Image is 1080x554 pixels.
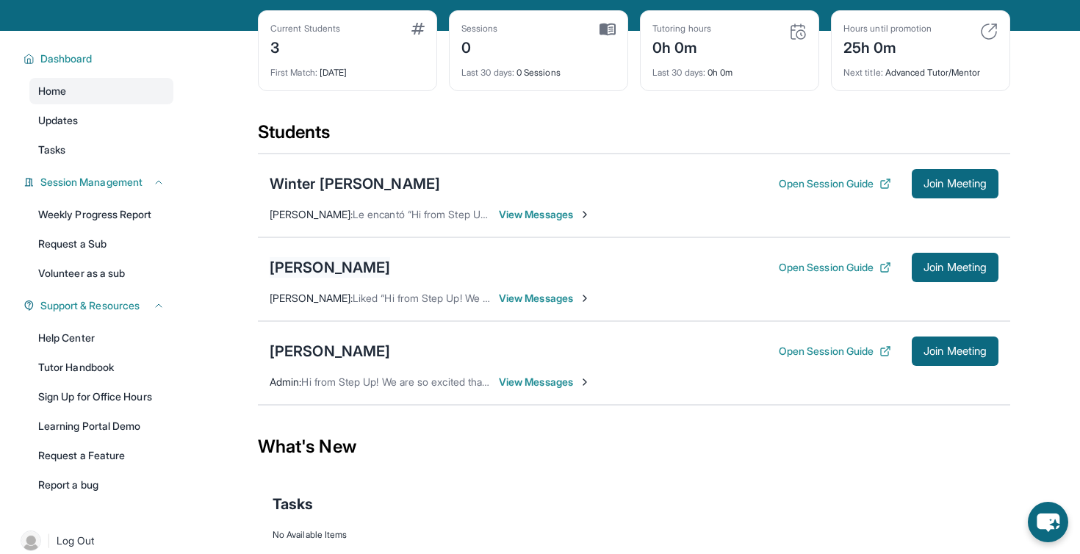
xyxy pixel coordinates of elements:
[270,208,353,220] span: [PERSON_NAME] :
[652,67,705,78] span: Last 30 days :
[273,529,996,541] div: No Available Items
[29,260,173,287] a: Volunteer as a sub
[499,291,591,306] span: View Messages
[57,533,95,548] span: Log Out
[912,169,998,198] button: Join Meeting
[258,120,1010,153] div: Students
[35,175,165,190] button: Session Management
[1028,502,1068,542] button: chat-button
[579,376,591,388] img: Chevron-Right
[461,23,498,35] div: Sessions
[924,347,987,356] span: Join Meeting
[270,35,340,58] div: 3
[461,58,616,79] div: 0 Sessions
[40,51,93,66] span: Dashboard
[652,23,711,35] div: Tutoring hours
[270,375,301,388] span: Admin :
[270,173,440,194] div: Winter [PERSON_NAME]
[40,298,140,313] span: Support & Resources
[270,23,340,35] div: Current Students
[258,414,1010,479] div: What's New
[912,337,998,366] button: Join Meeting
[980,23,998,40] img: card
[270,341,390,361] div: [PERSON_NAME]
[652,58,807,79] div: 0h 0m
[273,494,313,514] span: Tasks
[29,413,173,439] a: Learning Portal Demo
[35,298,165,313] button: Support & Resources
[411,23,425,35] img: card
[652,35,711,58] div: 0h 0m
[843,35,932,58] div: 25h 0m
[600,23,616,36] img: card
[579,209,591,220] img: Chevron-Right
[29,472,173,498] a: Report a bug
[924,263,987,272] span: Join Meeting
[29,201,173,228] a: Weekly Progress Report
[270,257,390,278] div: [PERSON_NAME]
[270,58,425,79] div: [DATE]
[38,143,65,157] span: Tasks
[21,530,41,551] img: user-img
[843,23,932,35] div: Hours until promotion
[29,354,173,381] a: Tutor Handbook
[843,67,883,78] span: Next title :
[579,292,591,304] img: Chevron-Right
[29,231,173,257] a: Request a Sub
[461,35,498,58] div: 0
[499,375,591,389] span: View Messages
[38,113,79,128] span: Updates
[779,260,891,275] button: Open Session Guide
[924,179,987,188] span: Join Meeting
[29,325,173,351] a: Help Center
[789,23,807,40] img: card
[38,84,66,98] span: Home
[40,175,143,190] span: Session Management
[499,207,591,222] span: View Messages
[35,51,165,66] button: Dashboard
[461,67,514,78] span: Last 30 days :
[270,67,317,78] span: First Match :
[29,78,173,104] a: Home
[779,176,891,191] button: Open Session Guide
[29,384,173,410] a: Sign Up for Office Hours
[779,344,891,359] button: Open Session Guide
[29,137,173,163] a: Tasks
[29,442,173,469] a: Request a Feature
[270,292,353,304] span: [PERSON_NAME] :
[47,532,51,550] span: |
[912,253,998,282] button: Join Meeting
[843,58,998,79] div: Advanced Tutor/Mentor
[29,107,173,134] a: Updates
